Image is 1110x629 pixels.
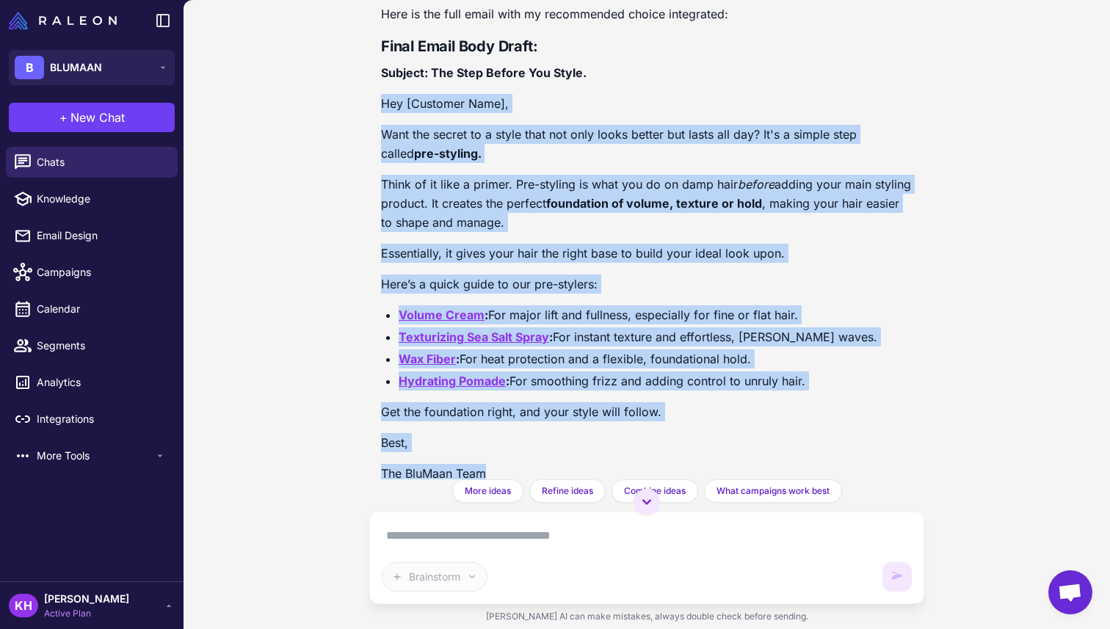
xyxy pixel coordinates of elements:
button: Combine ideas [612,479,698,503]
img: Raleon Logo [9,12,117,29]
span: Calendar [37,301,166,317]
p: Get the foundation right, and your style will follow. [381,402,913,421]
button: Brainstorm [382,562,487,592]
p: Best, [381,433,913,452]
span: Chats [37,154,166,170]
span: Combine ideas [624,484,686,498]
p: Here’s a quick guide to our pre-stylers: [381,274,913,294]
button: Refine ideas [529,479,606,503]
strong: : [399,374,509,388]
span: Refine ideas [542,484,593,498]
strong: Subject: The Step Before You Style. [381,65,587,80]
span: + [59,109,68,126]
strong: : [399,352,460,366]
strong: Final Email Body Draft: [381,37,537,55]
a: Email Design [6,220,178,251]
span: [PERSON_NAME] [44,591,129,607]
a: Calendar [6,294,178,324]
span: Active Plan [44,607,129,620]
strong: : [399,308,488,322]
a: Integrations [6,404,178,435]
span: BLUMAAN [50,59,102,76]
span: What campaigns work best [717,484,830,498]
button: More ideas [452,479,523,503]
a: Volume Cream [399,308,485,322]
button: What campaigns work best [704,479,842,503]
span: Integrations [37,411,166,427]
a: Knowledge [6,183,178,214]
span: Campaigns [37,264,166,280]
button: BBLUMAAN [9,50,175,85]
a: Hydrating Pomade [399,374,506,388]
a: Texturizing Sea Salt Spray [399,330,549,344]
li: For smoothing frizz and adding control to unruly hair. [399,371,913,390]
span: New Chat [70,109,125,126]
div: Open chat [1048,570,1092,614]
li: For heat protection and a flexible, foundational hold. [399,349,913,368]
p: Think of it like a primer. Pre-styling is what you do on damp hair adding your main styling produ... [381,175,913,232]
span: Analytics [37,374,166,390]
p: The BluMaan Team [381,464,913,483]
a: Wax Fiber [399,352,456,366]
div: [PERSON_NAME] AI can make mistakes, always double check before sending. [369,604,924,629]
button: +New Chat [9,103,175,132]
p: Essentially, it gives your hair the right base to build your ideal look upon. [381,244,913,263]
div: KH [9,594,38,617]
li: For instant texture and effortless, [PERSON_NAME] waves. [399,327,913,346]
div: B [15,56,44,79]
span: More Tools [37,448,154,464]
p: Here is the full email with my recommended choice integrated: [381,4,913,23]
span: Email Design [37,228,166,244]
a: Chats [6,147,178,178]
strong: pre-styling. [414,146,482,161]
a: Analytics [6,367,178,398]
li: For major lift and fullness, especially for fine or flat hair. [399,305,913,324]
span: Knowledge [37,191,166,207]
span: More ideas [465,484,511,498]
span: Segments [37,338,166,354]
a: Campaigns [6,257,178,288]
strong: : [399,330,553,344]
a: Raleon Logo [9,12,123,29]
p: Want the secret to a style that not only looks better but lasts all day? It's a simple step called [381,125,913,163]
a: Segments [6,330,178,361]
em: before [738,177,775,192]
strong: foundation of volume, texture or hold [546,196,762,211]
p: Hey [Customer Name], [381,94,913,113]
